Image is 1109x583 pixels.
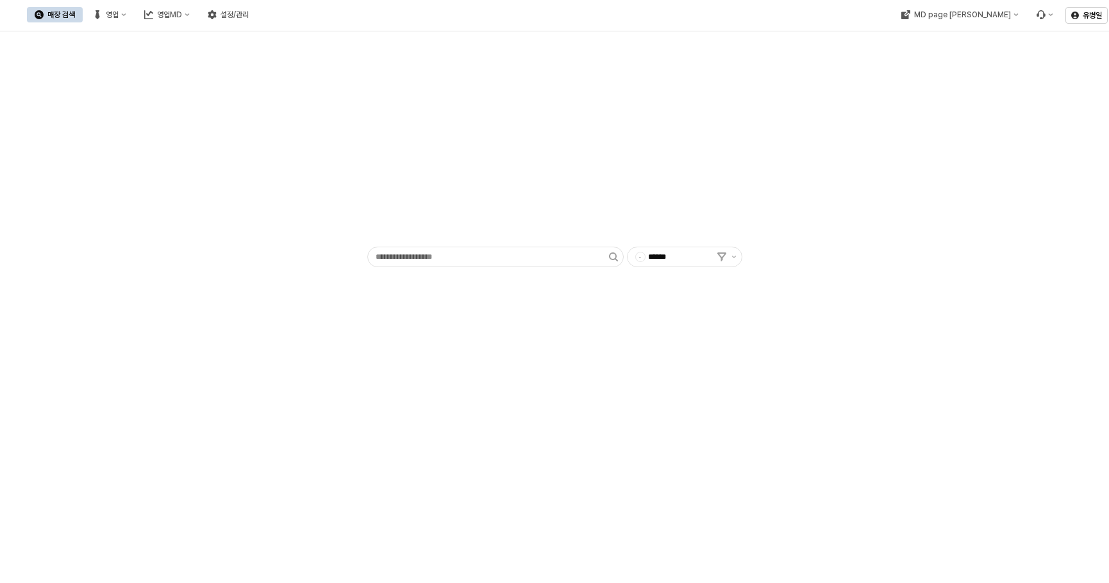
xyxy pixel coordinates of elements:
[157,10,182,19] div: 영업MD
[893,7,1026,22] button: MD page [PERSON_NAME]
[893,7,1026,22] div: MD page 이동
[106,10,119,19] div: 영업
[47,10,75,19] div: 매장 검색
[85,7,134,22] button: 영업
[137,7,197,22] button: 영업MD
[913,10,1010,19] div: MD page [PERSON_NAME]
[1083,10,1102,21] p: 유병일
[726,247,742,267] button: 제안 사항 표시
[200,7,256,22] button: 설정/관리
[1028,7,1060,22] div: Menu item 6
[27,7,83,22] button: 매장 검색
[636,252,645,261] span: -
[221,10,249,19] div: 설정/관리
[1065,7,1108,24] button: 유병일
